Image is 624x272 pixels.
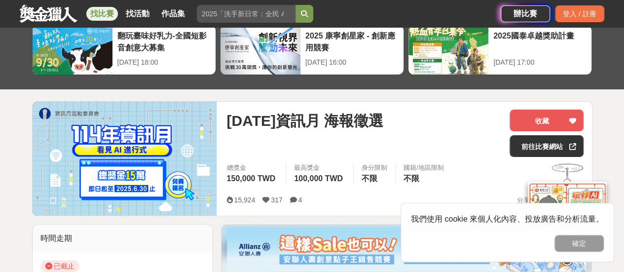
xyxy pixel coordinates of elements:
span: 100,000 TWD [294,174,343,183]
a: 找比賽 [86,7,118,21]
img: d2146d9a-e6f6-4337-9592-8cefde37ba6b.png [528,182,607,247]
a: 作品集 [157,7,189,21]
div: [DATE] 17:00 [493,57,587,68]
img: Cover Image [33,102,217,215]
a: 辦比賽 [501,5,550,22]
div: 2025 康寧創星家 - 創新應用競賽 [305,30,399,52]
a: 找活動 [122,7,153,21]
button: 收藏 [510,110,584,131]
a: 翻玩臺味好乳力-全國短影音創意大募集[DATE] 18:00 [32,25,216,75]
input: 2025「洗手新日常：全民 ALL IN」洗手歌全台徵選 [197,5,295,23]
button: 確定 [554,235,604,252]
span: [DATE]資訊月 海報徵選 [226,110,383,132]
div: 時間走期 [33,225,213,252]
span: 最高獎金 [294,163,345,173]
span: 總獎金 [226,163,278,173]
div: 身分限制 [362,163,387,173]
span: 4 [298,196,302,204]
a: 2025國泰卓越獎助計畫[DATE] 17:00 [408,25,592,75]
div: [DATE] 16:00 [305,57,399,68]
span: 317 [271,196,282,204]
span: 15,924 [234,196,255,204]
span: 分享至 [516,193,536,208]
span: 150,000 TWD [226,174,275,183]
img: dcc59076-91c0-4acb-9c6b-a1d413182f46.png [227,227,586,272]
span: 我們使用 cookie 來個人化內容、投放廣告和分析流量。 [411,215,604,223]
div: 翻玩臺味好乳力-全國短影音創意大募集 [117,30,211,52]
span: 不限 [404,174,419,183]
a: 2025 康寧創星家 - 創新應用競賽[DATE] 16:00 [220,25,404,75]
div: 登入 / 註冊 [555,5,604,22]
div: 國籍/地區限制 [404,163,444,173]
span: 已截止 [40,260,79,272]
a: 前往比賽網站 [510,135,584,157]
div: 2025國泰卓越獎助計畫 [493,30,587,52]
div: [DATE] 18:00 [117,57,211,68]
span: 不限 [362,174,377,183]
